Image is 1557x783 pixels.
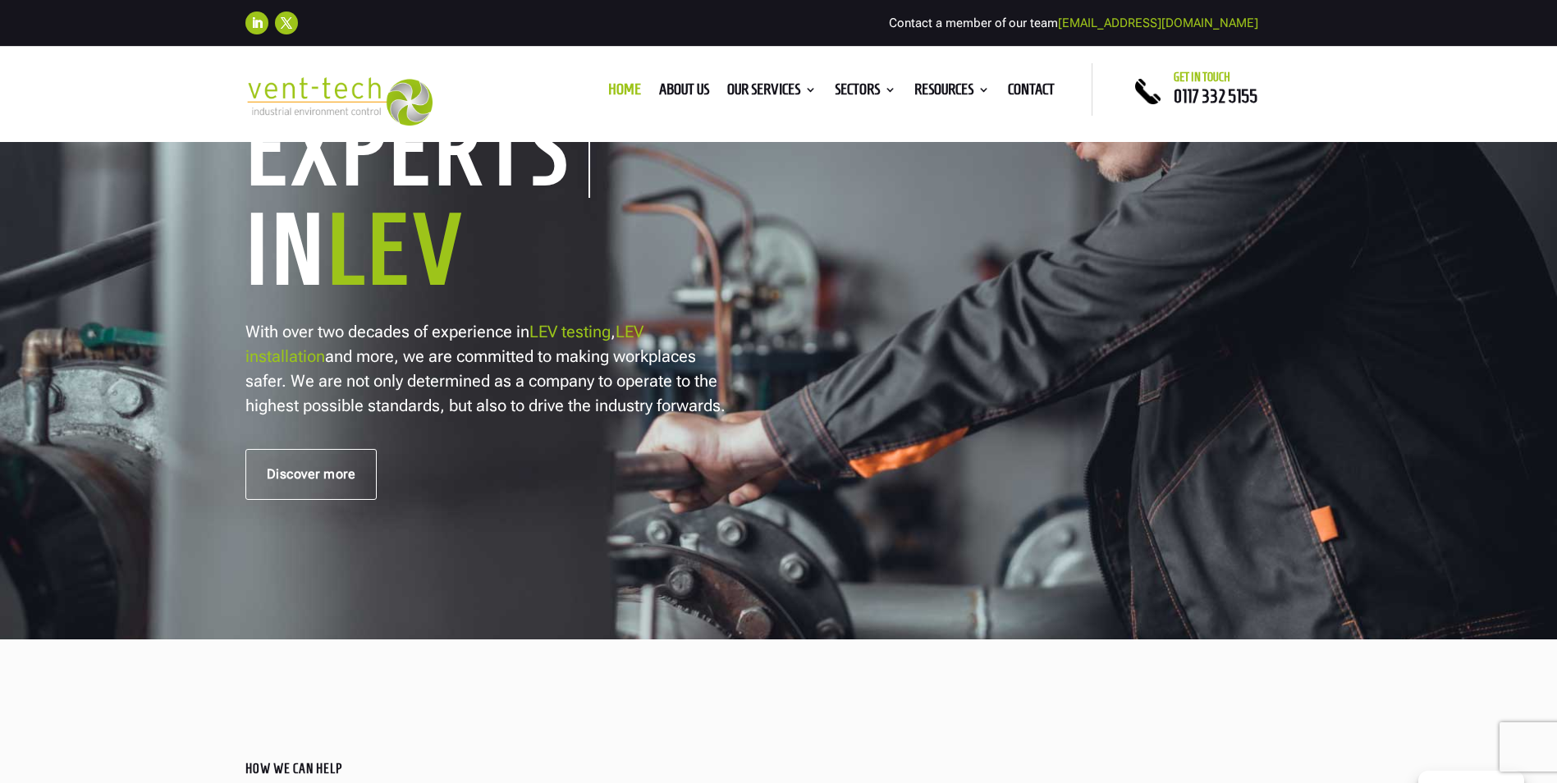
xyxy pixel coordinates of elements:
[1174,71,1230,84] span: Get in touch
[659,84,709,102] a: About us
[727,84,817,102] a: Our Services
[529,322,611,341] a: LEV testing
[245,322,643,366] a: LEV installation
[245,198,754,309] h1: In
[835,84,896,102] a: Sectors
[275,11,298,34] a: Follow on X
[889,16,1258,30] span: Contact a member of our team
[327,195,465,303] span: LEV
[245,77,433,126] img: 2023-09-27T08_35_16.549ZVENT-TECH---Clear-background
[245,319,730,418] p: With over two decades of experience in , and more, we are committed to making workplaces safer. W...
[245,11,268,34] a: Follow on LinkedIn
[245,762,1312,776] p: HOW WE CAN HELP
[914,84,990,102] a: Resources
[1174,86,1257,106] a: 0117 332 5155
[245,111,590,198] h1: Experts
[245,449,378,500] a: Discover more
[1058,16,1258,30] a: [EMAIL_ADDRESS][DOMAIN_NAME]
[608,84,641,102] a: Home
[1008,84,1055,102] a: Contact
